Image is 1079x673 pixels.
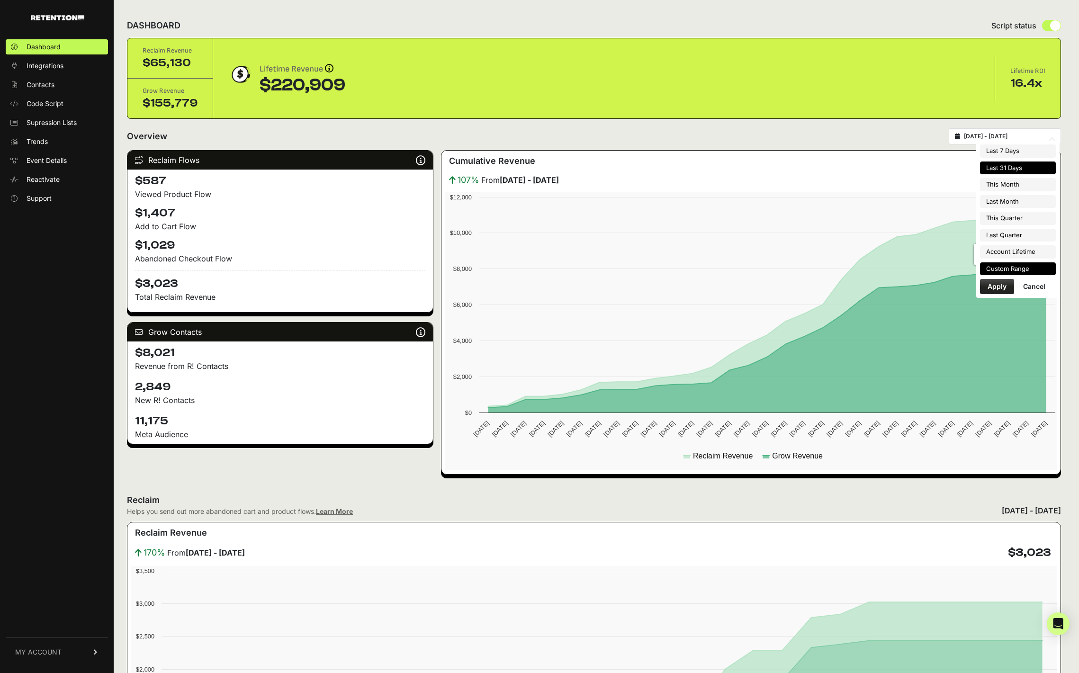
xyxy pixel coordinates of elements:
div: $155,779 [143,96,198,111]
h3: Reclaim Revenue [135,526,207,539]
li: This Quarter [980,212,1056,225]
span: Dashboard [27,42,61,52]
a: Trends [6,134,108,149]
div: Add to Cart Flow [135,221,425,232]
a: MY ACCOUNT [6,637,108,666]
div: Meta Audience [135,429,425,440]
text: [DATE] [751,420,769,438]
div: Grow Revenue [143,86,198,96]
text: $2,000 [453,373,472,380]
a: Learn More [316,507,353,515]
div: Viewed Product Flow [135,188,425,200]
li: Last 31 Days [980,162,1056,175]
text: [DATE] [732,420,751,438]
text: [DATE] [899,420,918,438]
div: Abandoned Checkout Flow [135,253,425,264]
h4: 11,175 [135,413,425,429]
text: [DATE] [807,420,825,438]
span: Supression Lists [27,118,77,127]
text: [DATE] [565,420,583,438]
a: Supression Lists [6,115,108,130]
span: Event Details [27,156,67,165]
text: [DATE] [1030,420,1048,438]
text: [DATE] [918,420,936,438]
li: Last Quarter [980,229,1056,242]
text: [DATE] [713,420,732,438]
li: This Month [980,178,1056,191]
div: Helps you send out more abandoned cart and product flows. [127,507,353,516]
h4: $3,023 [1008,545,1051,560]
text: [DATE] [881,420,899,438]
text: [DATE] [788,420,807,438]
text: [DATE] [528,420,546,438]
text: [DATE] [639,420,657,438]
a: Support [6,191,108,206]
text: [DATE] [620,420,639,438]
text: [DATE] [769,420,788,438]
div: Grow Contacts [127,323,433,341]
strong: [DATE] - [DATE] [500,175,559,185]
div: Open Intercom Messenger [1047,612,1070,635]
div: Reclaim Flows [127,151,433,170]
div: Reclaim Revenue [143,46,198,55]
text: $6,000 [453,301,472,308]
img: dollar-coin-05c43ed7efb7bc0c12610022525b4bbbb207c7efeef5aecc26f025e68dcafac9.png [228,63,252,86]
text: $3,500 [136,567,154,574]
li: Custom Range [980,262,1056,276]
div: Lifetime ROI [1010,66,1045,76]
text: Reclaim Revenue [693,452,753,460]
a: Event Details [6,153,108,168]
span: Support [27,194,52,203]
text: [DATE] [955,420,974,438]
div: Lifetime Revenue [260,63,345,76]
text: $3,000 [136,600,154,607]
h2: DASHBOARD [127,19,180,32]
text: [DATE] [695,420,713,438]
text: [DATE] [584,420,602,438]
h4: 2,849 [135,379,425,395]
text: $12,000 [450,194,471,201]
h4: $8,021 [135,345,425,360]
p: Total Reclaim Revenue [135,291,425,303]
li: Last Month [980,195,1056,208]
text: $4,000 [453,337,472,344]
div: $65,130 [143,55,198,71]
span: Trends [27,137,48,146]
button: Cancel [1016,279,1053,294]
strong: [DATE] - [DATE] [186,548,245,557]
div: [DATE] - [DATE] [1002,505,1061,516]
span: Reactivate [27,175,60,184]
text: $10,000 [450,229,471,236]
h2: Reclaim [127,494,353,507]
h3: Cumulative Revenue [449,154,535,168]
div: 16.4x [1010,76,1045,91]
a: Reactivate [6,172,108,187]
span: From [481,174,559,186]
h4: $1,029 [135,238,425,253]
text: $0 [465,409,471,416]
h4: $1,407 [135,206,425,221]
p: Revenue from R! Contacts [135,360,425,372]
text: $8,000 [453,265,472,272]
li: Account Lifetime [980,245,1056,259]
text: [DATE] [490,420,509,438]
span: Code Script [27,99,63,108]
text: $2,000 [136,666,154,673]
span: Integrations [27,61,63,71]
a: Contacts [6,77,108,92]
a: Integrations [6,58,108,73]
h4: $3,023 [135,270,425,291]
text: [DATE] [546,420,565,438]
text: [DATE] [844,420,862,438]
a: Dashboard [6,39,108,54]
text: [DATE] [1011,420,1030,438]
div: $220,909 [260,76,345,95]
text: [DATE] [509,420,528,438]
a: Code Script [6,96,108,111]
text: Grow Revenue [772,452,823,460]
button: Apply [980,279,1014,294]
text: $2,500 [136,633,154,640]
text: [DATE] [658,420,676,438]
span: Script status [991,20,1036,31]
span: 170% [144,546,165,559]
